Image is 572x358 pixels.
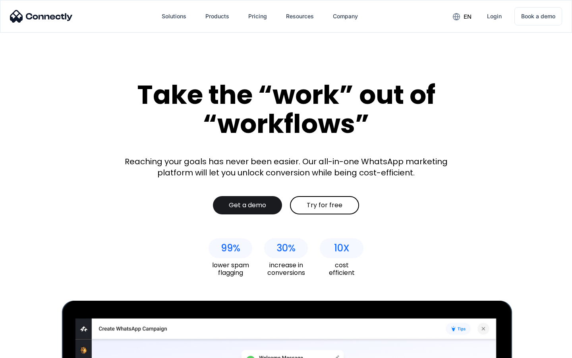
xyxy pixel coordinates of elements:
[213,196,282,214] a: Get a demo
[205,11,229,22] div: Products
[307,201,342,209] div: Try for free
[290,196,359,214] a: Try for free
[229,201,266,209] div: Get a demo
[119,156,453,178] div: Reaching your goals has never been easier. Our all-in-one WhatsApp marketing platform will let yo...
[320,261,363,276] div: cost efficient
[209,261,252,276] div: lower spam flagging
[464,11,472,22] div: en
[107,80,465,138] div: Take the “work” out of “workflows”
[481,7,508,26] a: Login
[248,11,267,22] div: Pricing
[16,344,48,355] ul: Language list
[487,11,502,22] div: Login
[276,243,296,254] div: 30%
[286,11,314,22] div: Resources
[334,243,350,254] div: 10X
[10,10,73,23] img: Connectly Logo
[8,344,48,355] aside: Language selected: English
[221,243,240,254] div: 99%
[242,7,273,26] a: Pricing
[162,11,186,22] div: Solutions
[514,7,562,25] a: Book a demo
[333,11,358,22] div: Company
[264,261,308,276] div: increase in conversions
